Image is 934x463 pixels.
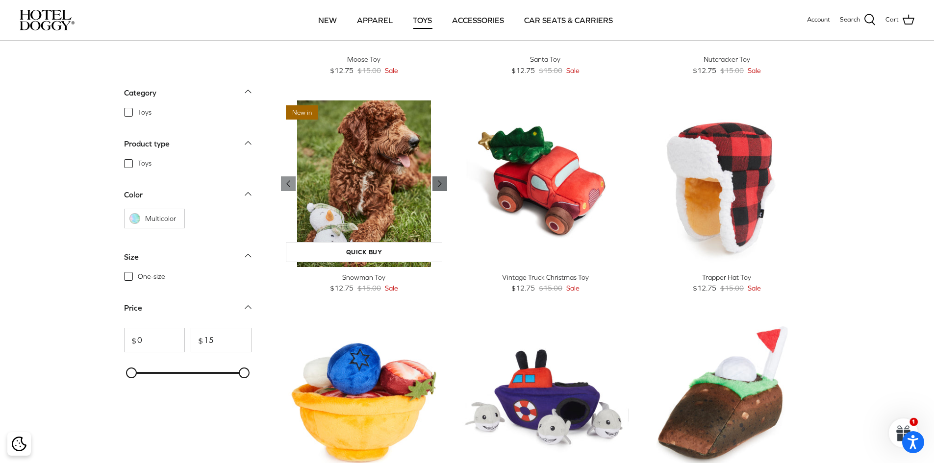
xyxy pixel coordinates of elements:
[145,214,179,223] span: Multicolor
[539,65,562,76] span: $15.00
[840,14,876,26] a: Search
[648,323,683,338] span: 15% off
[357,283,381,293] span: $15.00
[643,272,810,294] a: Trapper Hat Toy $12.75 $15.00 Sale
[330,65,353,76] span: $12.75
[693,283,716,293] span: $12.75
[12,437,26,451] img: Cookie policy
[748,283,761,293] span: Sale
[515,3,622,37] a: CAR SEATS & CARRIERS
[404,3,441,37] a: TOYS
[462,272,629,283] div: Vintage Truck Christmas Toy
[191,336,203,344] span: $
[281,176,296,191] a: Previous
[432,176,447,191] a: Previous
[281,54,448,65] div: Moose Toy
[748,65,761,76] span: Sale
[124,189,143,201] div: Color
[124,301,142,314] div: Price
[125,336,136,344] span: $
[643,54,810,65] div: Nutcracker Toy
[643,272,810,283] div: Trapper Hat Toy
[286,242,443,262] a: Quick buy
[191,328,252,352] input: To
[566,283,580,293] span: Sale
[840,15,860,25] span: Search
[511,65,535,76] span: $12.75
[124,85,252,107] a: Category
[348,3,402,37] a: APPAREL
[286,105,318,120] span: New in
[357,65,381,76] span: $15.00
[539,283,562,293] span: $15.00
[462,100,629,267] a: Vintage Truck Christmas Toy
[124,328,185,352] input: From
[146,3,785,37] div: Primary navigation
[462,54,629,76] a: Santa Toy $12.75 $15.00 Sale
[467,323,502,338] span: 15% off
[443,3,513,37] a: ACCESSORIES
[124,249,252,271] a: Size
[462,272,629,294] a: Vintage Truck Christmas Toy $12.75 $15.00 Sale
[138,107,151,117] span: Toys
[124,136,252,158] a: Product type
[281,100,448,267] a: Snowman Toy
[643,54,810,76] a: Nutcracker Toy $12.75 $15.00 Sale
[885,14,914,26] a: Cart
[138,271,165,281] span: One-size
[720,65,744,76] span: $15.00
[281,272,448,294] a: Snowman Toy $12.75 $15.00 Sale
[124,250,139,263] div: Size
[807,15,830,25] a: Account
[7,432,31,456] div: Cookie policy
[467,105,502,120] span: 15% off
[10,436,27,453] button: Cookie policy
[330,283,353,293] span: $12.75
[720,283,744,293] span: $15.00
[648,105,683,120] span: 15% off
[124,137,170,150] div: Product type
[281,54,448,76] a: Moose Toy $12.75 $15.00 Sale
[124,300,252,322] a: Price
[807,16,830,23] span: Account
[462,54,629,65] div: Santa Toy
[643,100,810,267] a: Trapper Hat Toy
[138,158,151,168] span: Toys
[124,86,156,99] div: Category
[693,65,716,76] span: $12.75
[286,323,321,338] span: 15% off
[124,187,252,209] a: Color
[281,272,448,283] div: Snowman Toy
[566,65,580,76] span: Sale
[309,3,346,37] a: NEW
[885,15,899,25] span: Cart
[511,283,535,293] span: $12.75
[385,65,398,76] span: Sale
[20,10,75,30] img: hoteldoggycom
[385,283,398,293] span: Sale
